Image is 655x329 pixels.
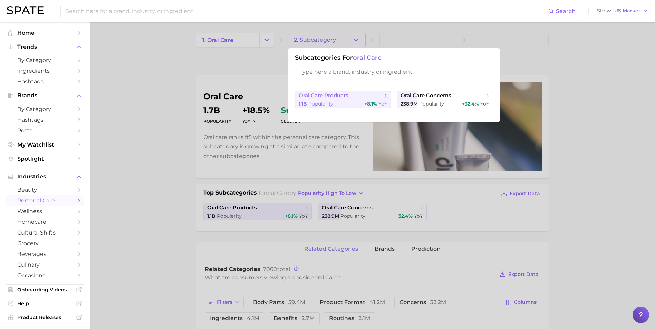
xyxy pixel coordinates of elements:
[17,300,73,307] span: Help
[295,66,493,78] input: Type here a brand, industry or ingredient
[17,156,73,162] span: Spotlight
[6,66,84,76] a: Ingredients
[595,7,650,16] button: ShowUS Market
[65,5,548,17] input: Search here for a brand, industry, or ingredient
[17,229,73,236] span: cultural shifts
[6,195,84,206] a: personal care
[17,141,73,148] span: My Watchlist
[295,54,493,61] h1: Subcategories for
[7,6,44,14] img: SPATE
[17,251,73,257] span: beverages
[419,101,444,107] span: Popularity
[17,240,73,247] span: grocery
[17,197,73,204] span: personal care
[364,101,377,107] span: +8.1%
[401,101,418,107] span: 238.9m
[6,298,84,309] a: Help
[6,206,84,217] a: wellness
[401,92,451,99] span: oral care concerns
[556,8,576,14] span: Search
[6,171,84,182] button: Industries
[614,9,640,13] span: US Market
[299,101,307,107] span: 1.1b
[6,312,84,322] a: Product Releases
[6,270,84,281] a: occasions
[308,101,333,107] span: Popularity
[17,173,73,180] span: Industries
[17,208,73,215] span: wellness
[17,287,73,293] span: Onboarding Videos
[378,101,387,107] span: YoY
[397,91,493,108] button: oral care concerns238.9m Popularity+32.4% YoY
[6,249,84,259] a: beverages
[6,227,84,238] a: cultural shifts
[17,219,73,225] span: homecare
[17,272,73,279] span: occasions
[6,238,84,249] a: grocery
[6,114,84,125] a: Hashtags
[17,68,73,74] span: Ingredients
[17,127,73,134] span: Posts
[462,101,479,107] span: +32.4%
[6,90,84,101] button: Brands
[6,217,84,227] a: homecare
[6,139,84,150] a: My Watchlist
[597,9,612,13] span: Show
[17,30,73,36] span: Home
[17,44,73,50] span: Trends
[17,106,73,112] span: by Category
[295,91,391,108] button: oral care products1.1b Popularity+8.1% YoY
[299,92,348,99] span: oral care products
[17,92,73,99] span: Brands
[6,125,84,136] a: Posts
[6,28,84,38] a: Home
[6,153,84,164] a: Spotlight
[17,117,73,123] span: Hashtags
[17,57,73,63] span: by Category
[353,54,382,61] span: oral care
[17,261,73,268] span: culinary
[6,285,84,295] a: Onboarding Videos
[6,104,84,114] a: by Category
[6,76,84,87] a: Hashtags
[17,314,73,320] span: Product Releases
[6,185,84,195] a: beauty
[17,78,73,85] span: Hashtags
[6,259,84,270] a: culinary
[17,187,73,193] span: beauty
[480,101,489,107] span: YoY
[6,42,84,52] button: Trends
[6,55,84,66] a: by Category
